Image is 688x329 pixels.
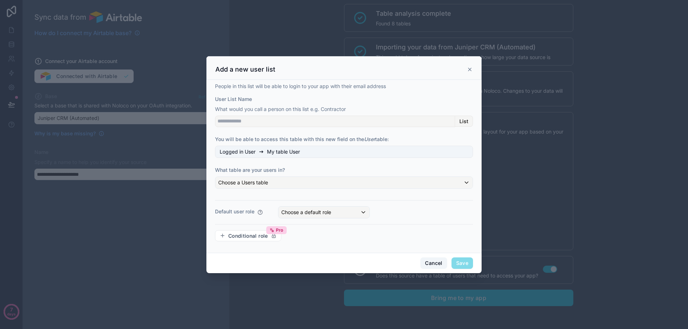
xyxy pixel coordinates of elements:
span: Pro [276,227,283,233]
input: display-name [215,116,455,127]
span: Choose a default role [281,209,331,215]
button: Choose a default role [278,206,370,218]
span: Conditional role [228,233,268,239]
button: Conditional rolePro [215,230,281,242]
span: You will be able to access this table with this new field on the table: [215,136,389,142]
span: List [459,118,468,125]
span: Logged in User [220,148,255,155]
label: Default user role [215,208,254,215]
h3: Add a new user list [215,65,275,74]
span: Choose a Users table [218,179,268,185]
p: People in this list will be able to login to your app with their email address [215,83,473,90]
label: User List Name [215,96,252,103]
label: What table are your users in? [215,166,473,174]
button: Cancel [420,257,447,269]
span: My table User [267,148,300,155]
button: Choose a Users table [215,176,473,189]
em: User [364,136,375,142]
p: What would you call a person on this list e.g. Contractor [215,106,473,113]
